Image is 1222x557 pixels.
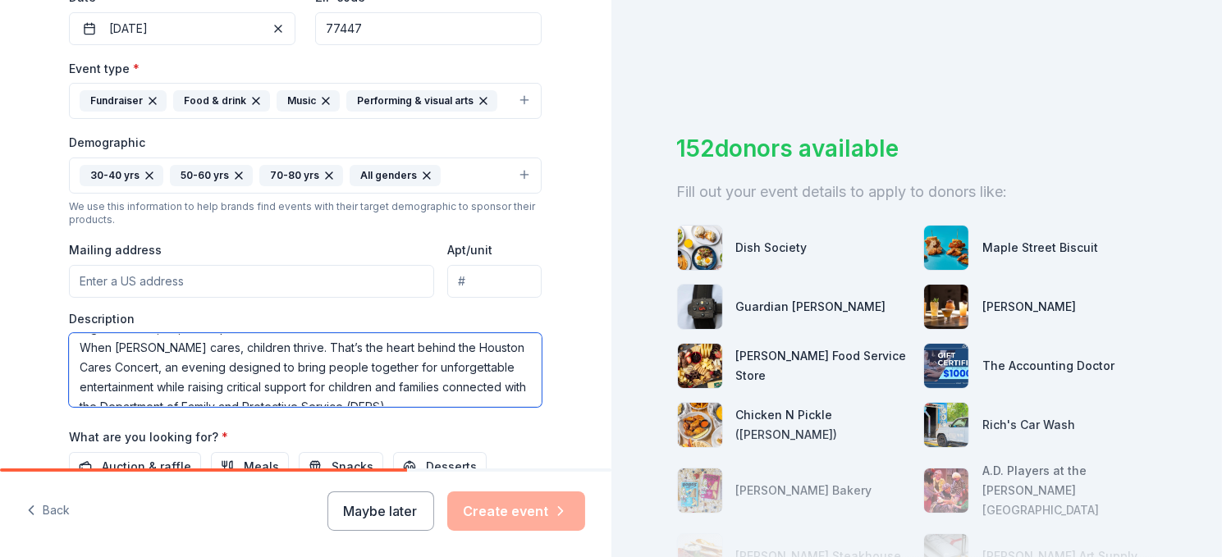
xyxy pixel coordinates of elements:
div: [PERSON_NAME] [982,297,1076,317]
span: Desserts [426,457,477,477]
div: Maple Street Biscuit [982,238,1098,258]
div: 50-60 yrs [170,165,253,186]
div: Music [277,90,340,112]
button: Meals [211,452,289,482]
button: FundraiserFood & drinkMusicPerforming & visual arts [69,83,542,119]
img: photo for Axelrad [924,285,968,329]
img: photo for Gordon Food Service Store [678,344,722,388]
div: All genders [350,165,441,186]
img: photo for Guardian Angel Device [678,285,722,329]
div: [PERSON_NAME] Food Service Store [736,346,910,386]
div: We use this information to help brands find events with their target demographic to sponsor their... [69,200,542,226]
div: Fundraiser [80,90,167,112]
div: 70-80 yrs [259,165,343,186]
span: Snacks [332,457,373,477]
textarea: Night of Music, Art, and Impact When [PERSON_NAME] cares, children thrive. That’s the heart behin... [69,333,542,407]
div: Dish Society [736,238,808,258]
button: 30-40 yrs50-60 yrs70-80 yrsAll genders [69,158,542,194]
div: The Accounting Doctor [982,356,1114,376]
div: Chicken N Pickle ([PERSON_NAME]) [736,405,910,445]
div: Performing & visual arts [346,90,497,112]
input: Enter a US address [69,265,434,298]
label: What are you looking for? [69,429,228,445]
button: Back [26,494,70,528]
div: Food & drink [173,90,270,112]
span: Meals [244,457,279,477]
img: photo for Chicken N Pickle (Webster) [678,403,722,447]
button: Snacks [299,452,383,482]
div: 30-40 yrs [80,165,163,186]
img: photo for The Accounting Doctor [924,344,968,388]
div: Fill out your event details to apply to donors like: [677,179,1157,205]
input: 12345 (U.S. only) [315,12,542,45]
img: photo for Maple Street Biscuit [924,226,968,270]
label: Apt/unit [447,242,492,258]
label: Mailing address [69,242,162,258]
img: photo for Rich's Car Wash [924,403,968,447]
label: Description [69,311,135,327]
button: [DATE] [69,12,295,45]
div: 152 donors available [677,131,1157,166]
button: Auction & raffle [69,452,201,482]
button: Desserts [393,452,487,482]
input: # [447,265,542,298]
img: photo for Dish Society [678,226,722,270]
label: Event type [69,61,140,77]
button: Maybe later [327,491,434,531]
label: Demographic [69,135,145,151]
span: Auction & raffle [102,457,191,477]
div: Guardian [PERSON_NAME] [736,297,886,317]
